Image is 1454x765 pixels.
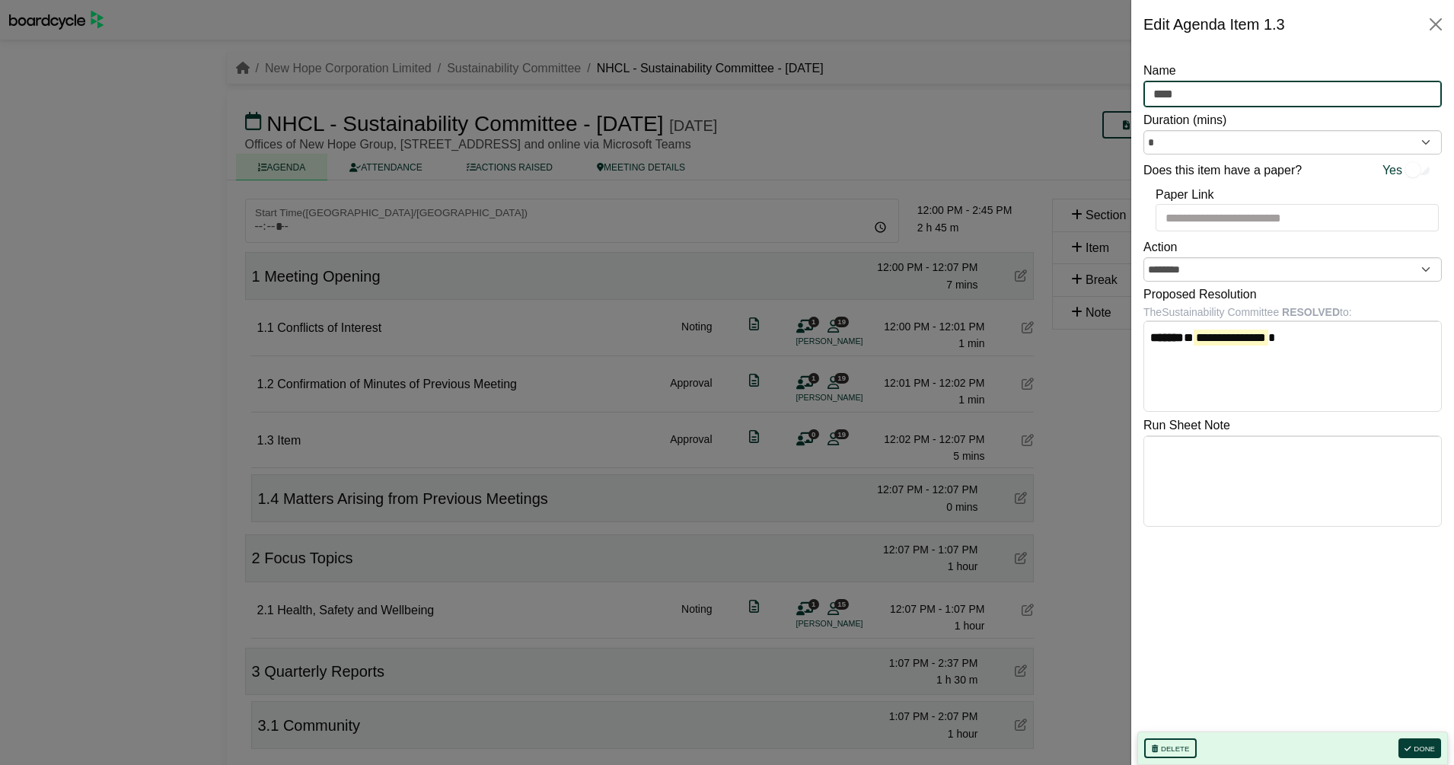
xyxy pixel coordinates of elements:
[1382,161,1402,180] span: Yes
[1156,185,1214,205] label: Paper Link
[1143,161,1302,180] label: Does this item have a paper?
[1282,306,1340,318] b: RESOLVED
[1144,738,1197,758] button: Delete
[1424,12,1448,37] button: Close
[1143,61,1176,81] label: Name
[1143,304,1442,320] div: The Sustainability Committee to:
[1143,12,1285,37] div: Edit Agenda Item 1.3
[1398,738,1441,758] button: Done
[1143,285,1257,304] label: Proposed Resolution
[1143,416,1230,435] label: Run Sheet Note
[1143,237,1177,257] label: Action
[1143,110,1226,130] label: Duration (mins)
